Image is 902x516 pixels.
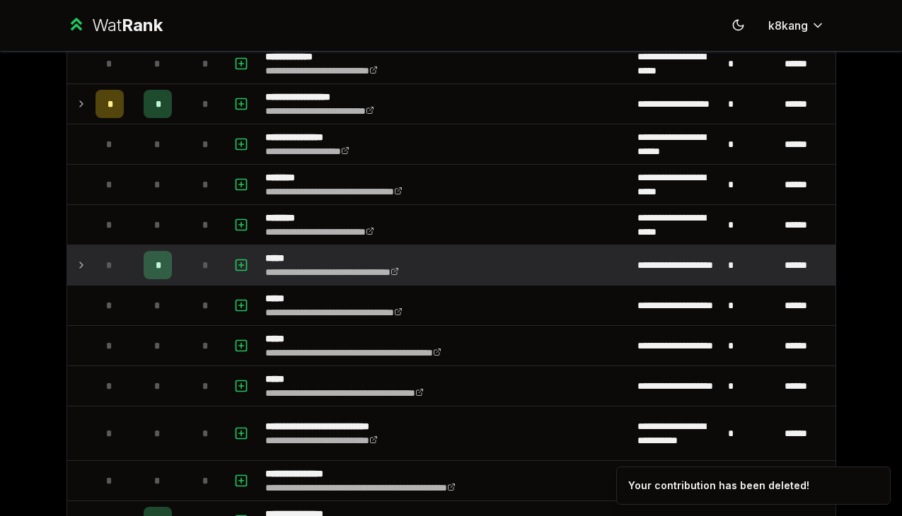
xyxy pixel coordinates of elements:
[122,15,163,35] span: Rank
[768,17,808,34] span: k8kang
[628,479,809,493] div: Your contribution has been deleted!
[92,14,163,37] div: Wat
[757,13,836,38] button: k8kang
[67,14,163,37] a: WatRank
